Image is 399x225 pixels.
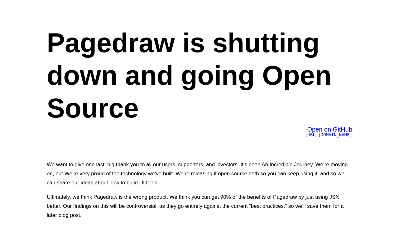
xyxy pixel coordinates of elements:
span: Open on GitHub [307,126,352,133]
p: We want to give one last, big thank you to all our users, supporters, and investors. It’s been An... [47,160,352,187]
a: Open on GitHub[URL][DOMAIN_NAME] [305,127,352,137]
p: Ultimately, we think Pagedraw is the wrong product. We think you can get 90% of the benefits of P... [47,192,352,220]
h1: Pagedraw is shutting down and going Open Source [47,27,352,124]
span: [URL][DOMAIN_NAME] [305,132,352,137]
